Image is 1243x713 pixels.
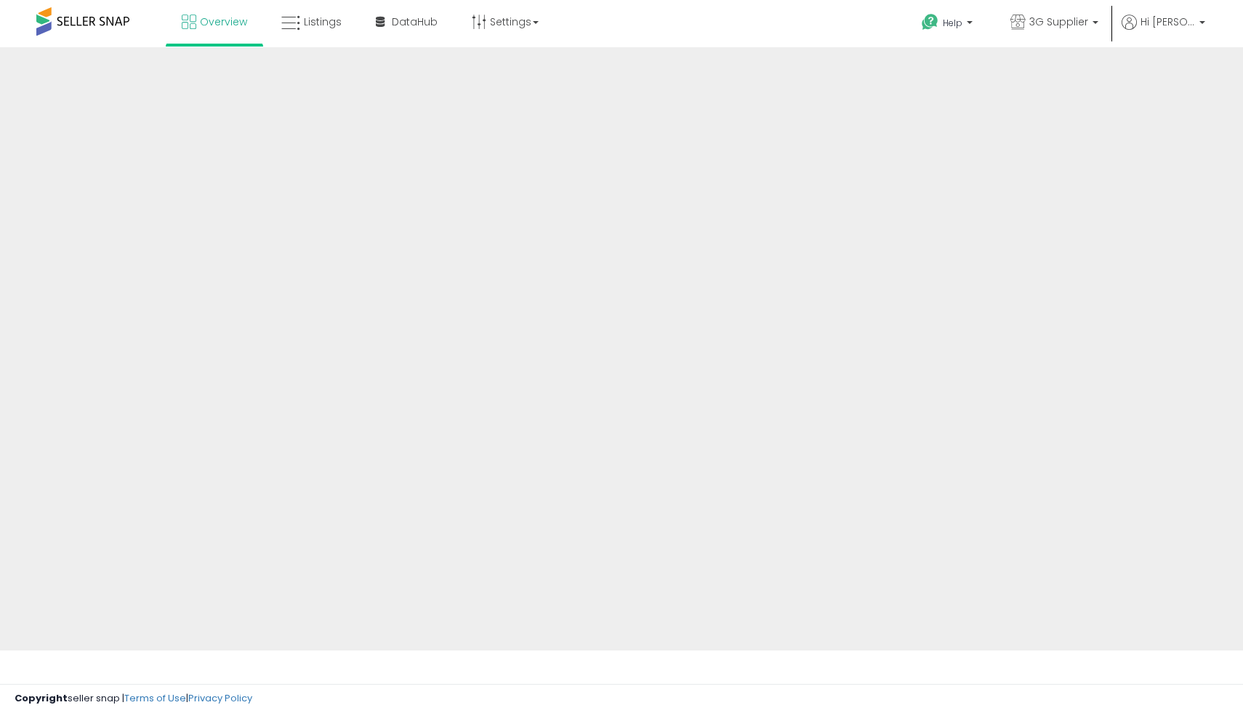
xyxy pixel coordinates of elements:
span: DataHub [392,15,438,29]
span: Hi [PERSON_NAME] [1141,15,1195,29]
span: Listings [304,15,342,29]
i: Get Help [921,13,939,31]
span: Help [943,17,962,29]
span: 3G Supplier [1029,15,1088,29]
a: Help [910,2,987,47]
a: Hi [PERSON_NAME] [1122,15,1205,47]
span: Overview [200,15,247,29]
